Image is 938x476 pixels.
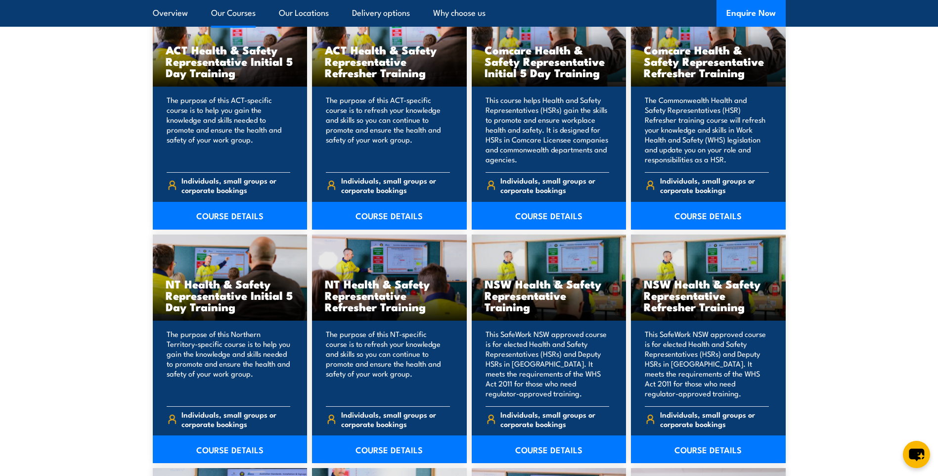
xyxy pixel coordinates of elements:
h3: NSW Health & Safety Representative Training [485,278,614,312]
button: chat-button [903,441,930,468]
a: COURSE DETAILS [472,202,626,230]
p: The purpose of this Northern Territory-specific course is to help you gain the knowledge and skil... [167,329,291,398]
h3: NT Health & Safety Representative Initial 5 Day Training [166,278,295,312]
p: The Commonwealth Health and Safety Representatives (HSR) Refresher training course will refresh y... [645,95,769,164]
span: Individuals, small groups or corporate bookings [341,176,450,194]
span: Individuals, small groups or corporate bookings [500,410,609,428]
h3: NSW Health & Safety Representative Refresher Training [644,278,773,312]
h3: ACT Health & Safety Representative Refresher Training [325,44,454,78]
a: COURSE DETAILS [472,435,626,463]
span: Individuals, small groups or corporate bookings [341,410,450,428]
h3: Comcare Health & Safety Representative Refresher Training [644,44,773,78]
a: COURSE DETAILS [153,202,308,230]
a: COURSE DETAILS [631,202,786,230]
h3: NT Health & Safety Representative Refresher Training [325,278,454,312]
a: COURSE DETAILS [312,202,467,230]
span: Individuals, small groups or corporate bookings [181,176,290,194]
h3: ACT Health & Safety Representative Initial 5 Day Training [166,44,295,78]
p: The purpose of this NT-specific course is to refresh your knowledge and skills so you can continu... [326,329,450,398]
a: COURSE DETAILS [312,435,467,463]
span: Individuals, small groups or corporate bookings [660,410,769,428]
span: Individuals, small groups or corporate bookings [181,410,290,428]
a: COURSE DETAILS [631,435,786,463]
span: Individuals, small groups or corporate bookings [500,176,609,194]
p: This SafeWork NSW approved course is for elected Health and Safety Representatives (HSRs) and Dep... [645,329,769,398]
p: This SafeWork NSW approved course is for elected Health and Safety Representatives (HSRs) and Dep... [486,329,610,398]
p: This course helps Health and Safety Representatives (HSRs) gain the skills to promote and ensure ... [486,95,610,164]
p: The purpose of this ACT-specific course is to help you gain the knowledge and skills needed to pr... [167,95,291,164]
span: Individuals, small groups or corporate bookings [660,176,769,194]
p: The purpose of this ACT-specific course is to refresh your knowledge and skills so you can contin... [326,95,450,164]
h3: Comcare Health & Safety Representative Initial 5 Day Training [485,44,614,78]
a: COURSE DETAILS [153,435,308,463]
